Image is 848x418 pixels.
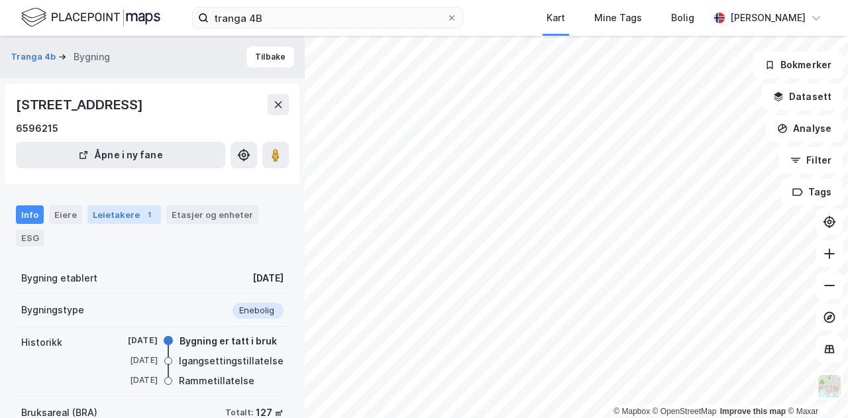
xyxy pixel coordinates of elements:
[781,179,843,205] button: Tags
[49,205,82,224] div: Eiere
[594,10,642,26] div: Mine Tags
[252,270,284,286] div: [DATE]
[180,333,277,349] div: Bygning er tatt i bruk
[16,121,58,136] div: 6596215
[779,147,843,174] button: Filter
[730,10,806,26] div: [PERSON_NAME]
[720,407,786,416] a: Improve this map
[16,142,225,168] button: Åpne i ny fane
[105,354,158,366] div: [DATE]
[788,407,818,416] a: Maxar
[766,115,843,142] button: Analyse
[179,373,254,389] div: Rammetillatelse
[547,10,565,26] div: Kart
[179,353,284,369] div: Igangsettingstillatelse
[653,407,717,416] a: OpenStreetMap
[671,10,694,26] div: Bolig
[817,374,842,399] img: Z
[87,205,161,224] div: Leietakere
[16,94,146,115] div: [STREET_ADDRESS]
[16,229,44,246] div: ESG
[74,49,110,65] div: Bygning
[762,83,843,110] button: Datasett
[21,270,97,286] div: Bygning etablert
[11,50,58,64] button: Tranga 4b
[225,407,253,418] div: Totalt:
[613,407,650,416] a: Mapbox
[21,335,62,350] div: Historikk
[21,302,84,318] div: Bygningstype
[753,52,843,78] button: Bokmerker
[16,205,44,224] div: Info
[142,208,156,221] div: 1
[105,335,158,346] div: [DATE]
[246,46,294,68] button: Tilbake
[105,374,158,386] div: [DATE]
[21,6,160,29] img: logo.f888ab2527a4732fd821a326f86c7f29.svg
[172,209,253,221] div: Etasjer og enheter
[209,8,447,28] input: Søk på adresse, matrikkel, gårdeiere, leietakere eller personer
